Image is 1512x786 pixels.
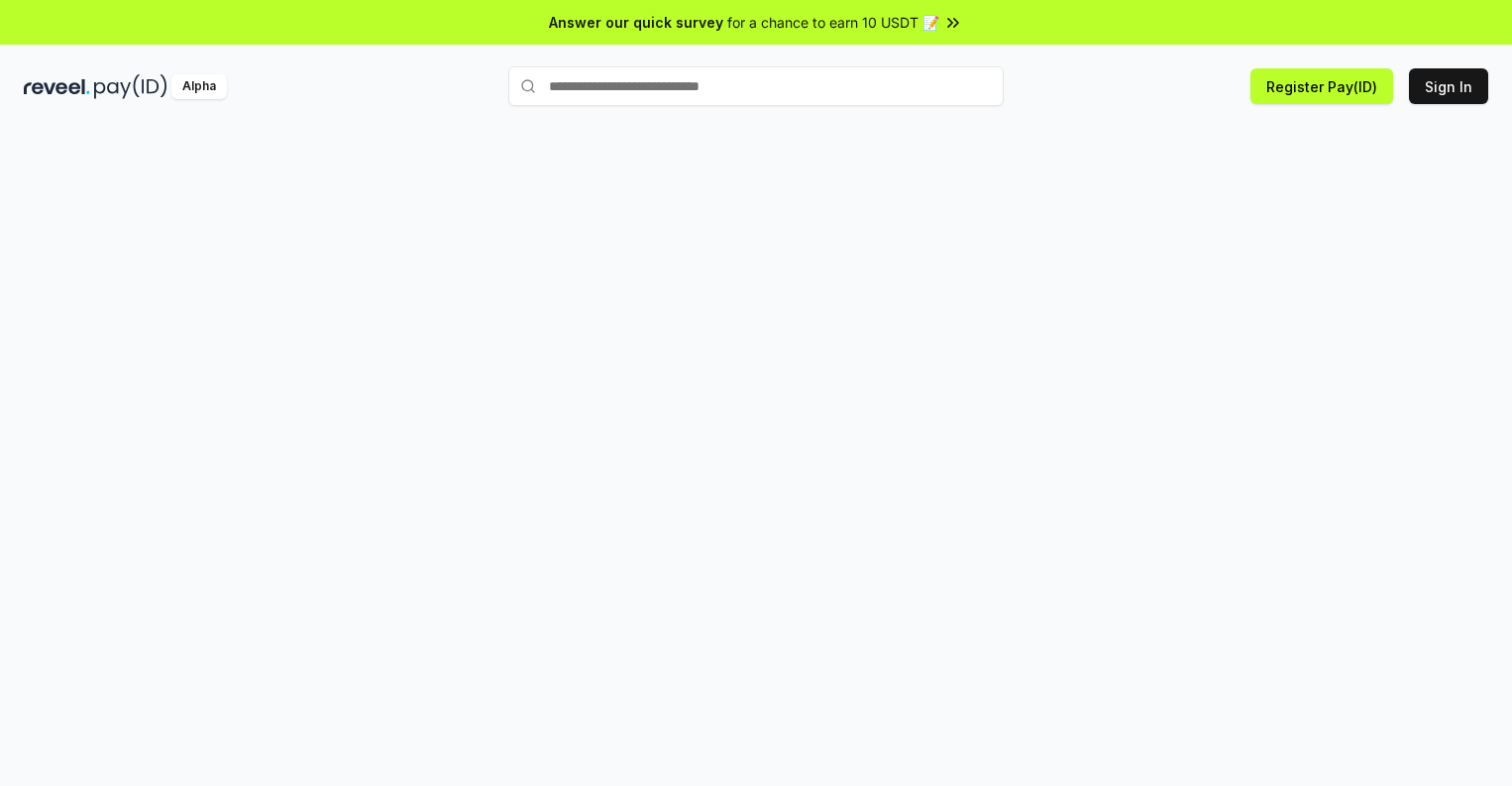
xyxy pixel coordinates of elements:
[549,12,723,33] span: Answer our quick survey
[24,74,90,99] img: reveel_dark
[727,12,939,33] span: for a chance to earn 10 USDT 📝
[1409,68,1488,104] button: Sign In
[94,74,167,99] img: pay_id
[171,74,227,99] div: Alpha
[1250,68,1393,104] button: Register Pay(ID)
